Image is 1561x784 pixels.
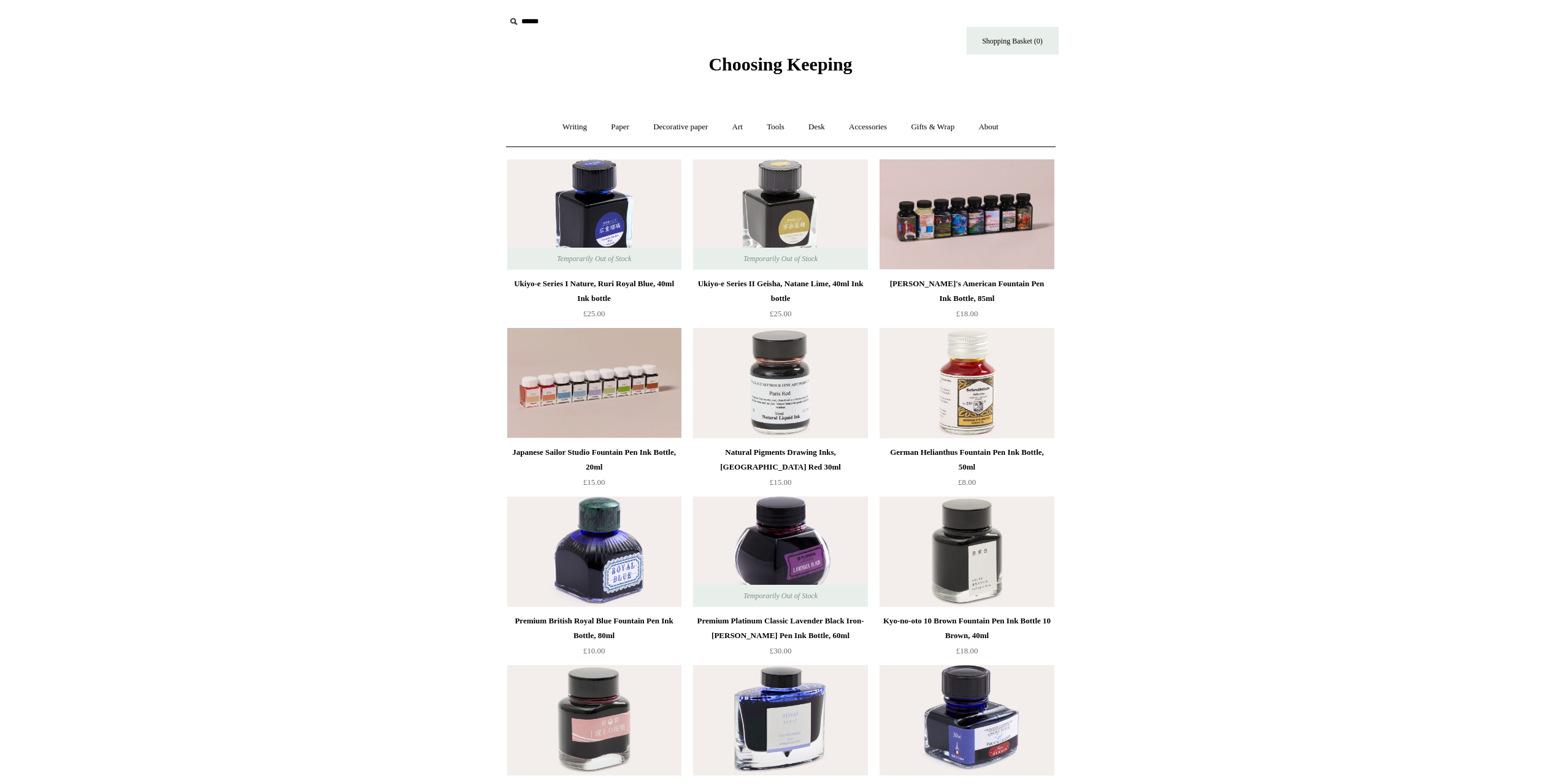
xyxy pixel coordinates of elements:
[507,276,681,327] a: Ukiyo-e Series I Nature, Ruri Royal Blue, 40ml Ink bottle £25.00
[693,665,867,775] img: Pilot Iro Shizuku Aji Sai Fountain Pen Ink Bottle, 50ml
[583,478,605,487] span: £15.00
[721,111,754,143] a: Art
[770,478,792,487] span: £15.00
[838,111,898,143] a: Accessories
[797,111,836,143] a: Desk
[900,111,965,143] a: Gifts & Wrap
[693,665,867,775] a: Pilot Iro Shizuku Aji Sai Fountain Pen Ink Bottle, 50ml Pilot Iro Shizuku Aji Sai Fountain Pen In...
[693,328,867,438] img: Natural Pigments Drawing Inks, Paris Red 30ml
[545,248,643,270] span: Temporarily Out of Stock
[693,276,867,327] a: Ukiyo-e Series II Geisha, Natane Lime, 40ml Ink bottle £25.00
[883,276,1051,306] div: [PERSON_NAME]'s American Fountain Pen Ink Bottle, 85ml
[507,159,681,270] a: Ukiyo-e Series I Nature, Ruri Royal Blue, 40ml Ink bottle Ukiyo-e Series I Nature, Ruri Royal Blu...
[507,328,681,438] a: Japanese Sailor Studio Fountain Pen Ink Bottle, 20ml Japanese Sailor Studio Fountain Pen Ink Bott...
[696,614,864,643] div: Premium Platinum Classic Lavender Black Iron-[PERSON_NAME] Pen Ink Bottle, 60ml
[696,445,864,474] div: Natural Pigments Drawing Inks, [GEOGRAPHIC_DATA] Red 30ml
[756,111,796,143] a: Tools
[693,159,867,270] img: Ukiyo-e Series II Geisha, Natane Lime, 40ml Ink bottle
[880,445,1054,495] a: German Helianthus Fountain Pen Ink Bottle, 50ml £8.00
[583,646,605,655] span: £10.00
[507,497,681,607] img: Premium British Royal Blue Fountain Pen Ink Bottle, 80ml
[583,309,605,318] span: £25.00
[731,248,830,270] span: Temporarily Out of Stock
[551,111,598,143] a: Writing
[880,328,1054,438] img: German Helianthus Fountain Pen Ink Bottle, 50ml
[967,27,1059,55] a: Shopping Basket (0)
[507,665,681,775] img: Kyo-Iro 05 Plum Fountain Pen Ink Bottle, 40ml
[883,614,1051,643] div: Kyo-no-oto 10 Brown Fountain Pen Ink Bottle 10 Brown, 40ml
[510,614,678,643] div: Premium British Royal Blue Fountain Pen Ink Bottle, 80ml
[956,309,978,318] span: £18.00
[510,445,678,474] div: Japanese Sailor Studio Fountain Pen Ink Bottle, 20ml
[958,478,976,487] span: £8.00
[770,646,792,655] span: £30.00
[507,445,681,495] a: Japanese Sailor Studio Fountain Pen Ink Bottle, 20ml £15.00
[731,585,830,607] span: Temporarily Out of Stock
[883,445,1051,474] div: German Helianthus Fountain Pen Ink Bottle, 50ml
[693,159,867,270] a: Ukiyo-e Series II Geisha, Natane Lime, 40ml Ink bottle Ukiyo-e Series II Geisha, Natane Lime, 40m...
[880,665,1054,775] img: Herbin Lavender Fragranced Fountain Pen Ink Bottle, 30ml
[693,614,867,664] a: Premium Platinum Classic Lavender Black Iron-[PERSON_NAME] Pen Ink Bottle, 60ml £30.00
[693,497,867,607] a: Premium Platinum Classic Lavender Black Iron-Gall Fountain Pen Ink Bottle, 60ml Premium Platinum ...
[510,276,678,306] div: Ukiyo-e Series I Nature, Ruri Royal Blue, 40ml Ink bottle
[880,665,1054,775] a: Herbin Lavender Fragranced Fountain Pen Ink Bottle, 30ml Herbin Lavender Fragranced Fountain Pen ...
[507,497,681,607] a: Premium British Royal Blue Fountain Pen Ink Bottle, 80ml Premium British Royal Blue Fountain Pen ...
[693,328,867,438] a: Natural Pigments Drawing Inks, Paris Red 30ml Natural Pigments Drawing Inks, Paris Red 30ml
[507,665,681,775] a: Kyo-Iro 05 Plum Fountain Pen Ink Bottle, 40ml Kyo-Iro 05 Plum Fountain Pen Ink Bottle, 40ml
[967,111,1010,143] a: About
[708,64,852,72] a: Choosing Keeping
[693,497,867,607] img: Premium Platinum Classic Lavender Black Iron-Gall Fountain Pen Ink Bottle, 60ml
[693,445,867,495] a: Natural Pigments Drawing Inks, [GEOGRAPHIC_DATA] Red 30ml £15.00
[696,276,864,306] div: Ukiyo-e Series II Geisha, Natane Lime, 40ml Ink bottle
[507,614,681,664] a: Premium British Royal Blue Fountain Pen Ink Bottle, 80ml £10.00
[507,159,681,270] img: Ukiyo-e Series I Nature, Ruri Royal Blue, 40ml Ink bottle
[708,54,852,74] span: Choosing Keeping
[880,614,1054,664] a: Kyo-no-oto 10 Brown Fountain Pen Ink Bottle 10 Brown, 40ml £18.00
[507,328,681,438] img: Japanese Sailor Studio Fountain Pen Ink Bottle, 20ml
[880,328,1054,438] a: German Helianthus Fountain Pen Ink Bottle, 50ml German Helianthus Fountain Pen Ink Bottle, 50ml
[770,309,792,318] span: £25.00
[880,159,1054,270] a: Noodler's American Fountain Pen Ink Bottle, 85ml Noodler's American Fountain Pen Ink Bottle, 85ml
[880,276,1054,327] a: [PERSON_NAME]'s American Fountain Pen Ink Bottle, 85ml £18.00
[880,497,1054,607] a: Kyo-no-oto 10 Brown Fountain Pen Ink Bottle 10 Brown, 40ml Kyo-no-oto 10 Brown Fountain Pen Ink B...
[642,111,719,143] a: Decorative paper
[600,111,640,143] a: Paper
[880,497,1054,607] img: Kyo-no-oto 10 Brown Fountain Pen Ink Bottle 10 Brown, 40ml
[956,646,978,655] span: £18.00
[880,159,1054,270] img: Noodler's American Fountain Pen Ink Bottle, 85ml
